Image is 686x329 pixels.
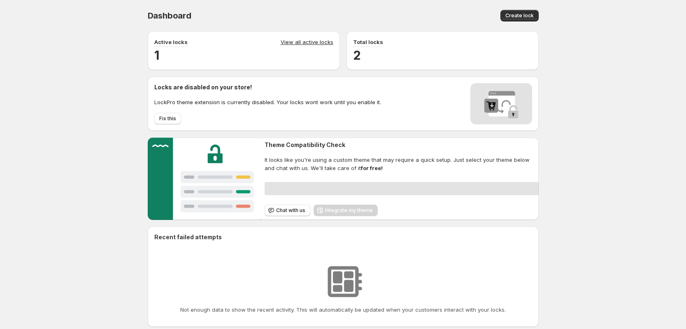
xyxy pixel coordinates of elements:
[154,38,188,46] p: Active locks
[281,38,333,47] a: View all active locks
[180,306,506,314] p: Not enough data to show the recent activity. This will automatically be updated when your custome...
[505,12,534,19] span: Create lock
[154,98,381,106] p: LockPro theme extension is currently disabled. Your locks wont work until you enable it.
[265,156,538,172] span: It looks like you're using a custom theme that may require a quick setup. Just select your theme ...
[361,165,383,171] strong: for free!
[154,47,333,63] h2: 1
[154,83,381,91] h2: Locks are disabled on your store!
[154,233,222,241] h2: Recent failed attempts
[148,11,191,21] span: Dashboard
[276,207,305,214] span: Chat with us
[323,261,364,302] img: No resources found
[148,138,262,220] img: Customer support
[470,83,532,124] img: Locks disabled
[159,115,176,122] span: Fix this
[500,10,539,21] button: Create lock
[353,47,532,63] h2: 2
[265,141,538,149] h2: Theme Compatibility Check
[265,205,310,216] button: Chat with us
[154,113,181,124] button: Fix this
[353,38,383,46] p: Total locks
